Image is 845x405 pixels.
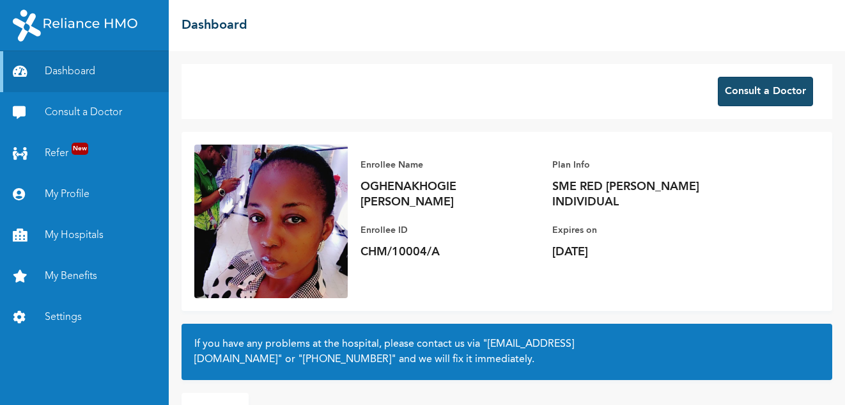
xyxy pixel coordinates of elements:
[360,244,539,260] p: CHM/10004/A
[360,157,539,173] p: Enrollee Name
[298,354,396,365] a: "[PHONE_NUMBER]"
[182,16,247,35] h2: Dashboard
[360,179,539,210] p: OGHENAKHOGIE [PERSON_NAME]
[552,157,731,173] p: Plan Info
[552,223,731,238] p: Expires on
[552,179,731,210] p: SME RED [PERSON_NAME] INDIVIDUAL
[194,337,819,367] h2: If you have any problems at the hospital, please contact us via or and we will fix it immediately.
[194,145,348,298] img: Enrollee
[552,244,731,260] p: [DATE]
[72,143,88,155] span: New
[718,77,813,106] button: Consult a Doctor
[13,10,137,42] img: RelianceHMO's Logo
[360,223,539,238] p: Enrollee ID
